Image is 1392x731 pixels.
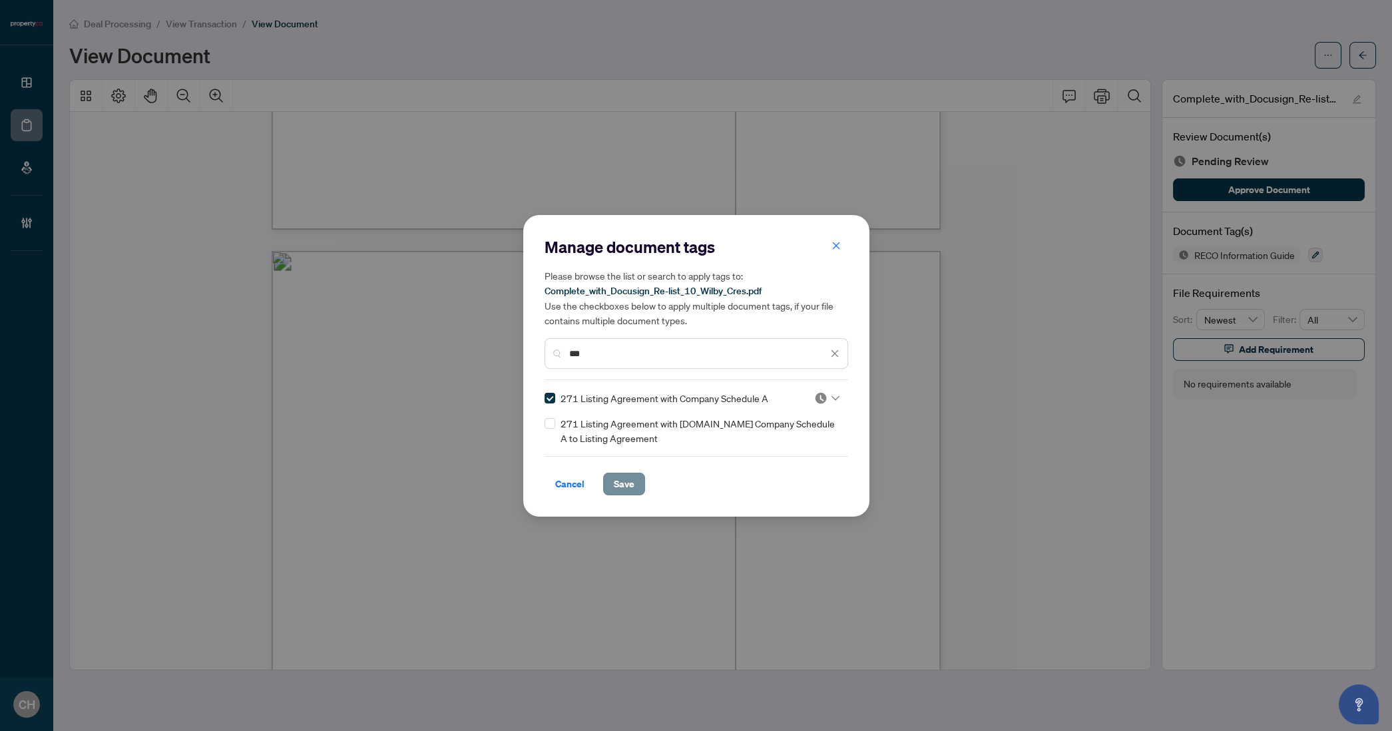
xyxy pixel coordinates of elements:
h2: Manage document tags [545,236,848,258]
span: 271 Listing Agreement with [DOMAIN_NAME] Company Schedule A to Listing Agreement [561,416,840,445]
button: Open asap [1339,684,1379,724]
h5: Please browse the list or search to apply tags to: Use the checkboxes below to apply multiple doc... [545,268,848,328]
button: Cancel [545,473,595,495]
img: status [814,391,827,405]
span: Pending Review [814,391,839,405]
button: Save [603,473,645,495]
span: 271 Listing Agreement with Company Schedule A [561,391,768,405]
span: Cancel [555,473,584,495]
span: Complete_with_Docusign_Re-list_10_Wilby_Cres.pdf [545,285,762,297]
span: close [831,241,841,250]
span: Save [614,473,634,495]
span: close [830,349,839,358]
